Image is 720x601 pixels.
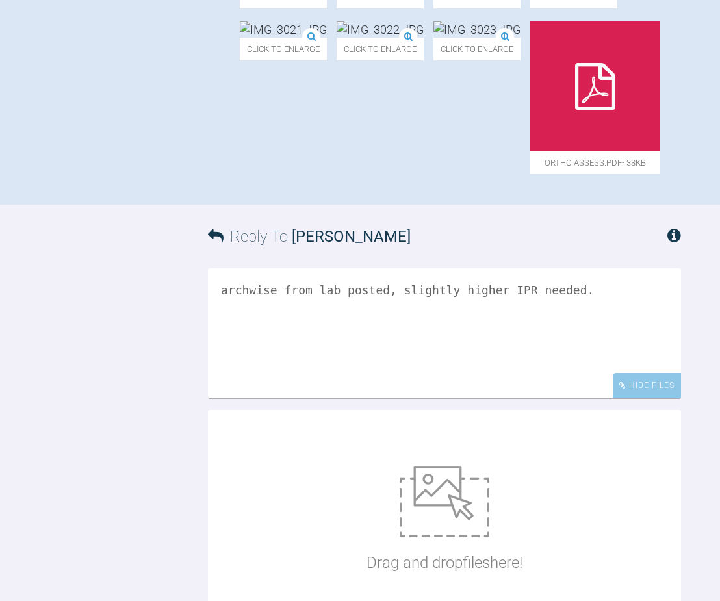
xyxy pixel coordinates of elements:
span: Click to enlarge [433,38,521,60]
h3: Reply To [208,224,411,249]
span: Click to enlarge [337,38,424,60]
div: Hide Files [613,373,681,398]
span: ortho assess.pdf - 38KB [530,151,660,174]
span: Click to enlarge [240,38,327,60]
img: IMG_3021.JPG [240,21,327,38]
p: Drag and drop files here! [366,550,522,575]
span: [PERSON_NAME] [292,227,411,246]
img: IMG_3023.JPG [433,21,521,38]
textarea: archwise from lab posted, slightly higher IPR needed. [208,268,681,398]
img: IMG_3022.JPG [337,21,424,38]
